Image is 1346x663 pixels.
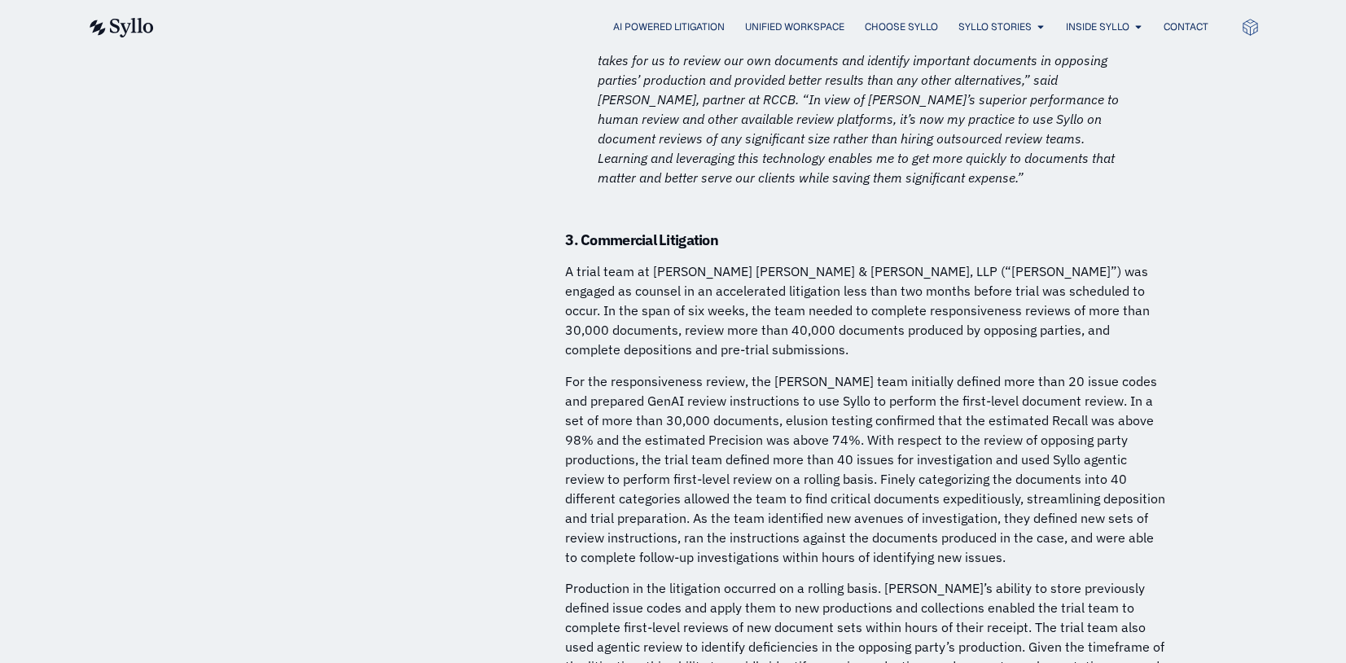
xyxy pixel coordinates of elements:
div: Menu Toggle [186,20,1208,35]
a: Unified Workspace [745,20,844,34]
img: syllo [87,18,154,37]
a: Inside Syllo [1066,20,1129,34]
a: Syllo Stories [958,20,1032,34]
nav: Menu [186,20,1208,35]
a: Choose Syllo [865,20,938,34]
a: AI Powered Litigation [613,20,725,34]
strong: 3. Commercial Litigation [565,231,718,249]
a: Contact [1164,20,1208,34]
p: For the responsiveness review, the [PERSON_NAME] team initially defined more than 20 issue codes ... [565,371,1168,567]
p: A trial team at [PERSON_NAME] [PERSON_NAME] & [PERSON_NAME], LLP (“[PERSON_NAME]”) was engaged as... [565,261,1168,359]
